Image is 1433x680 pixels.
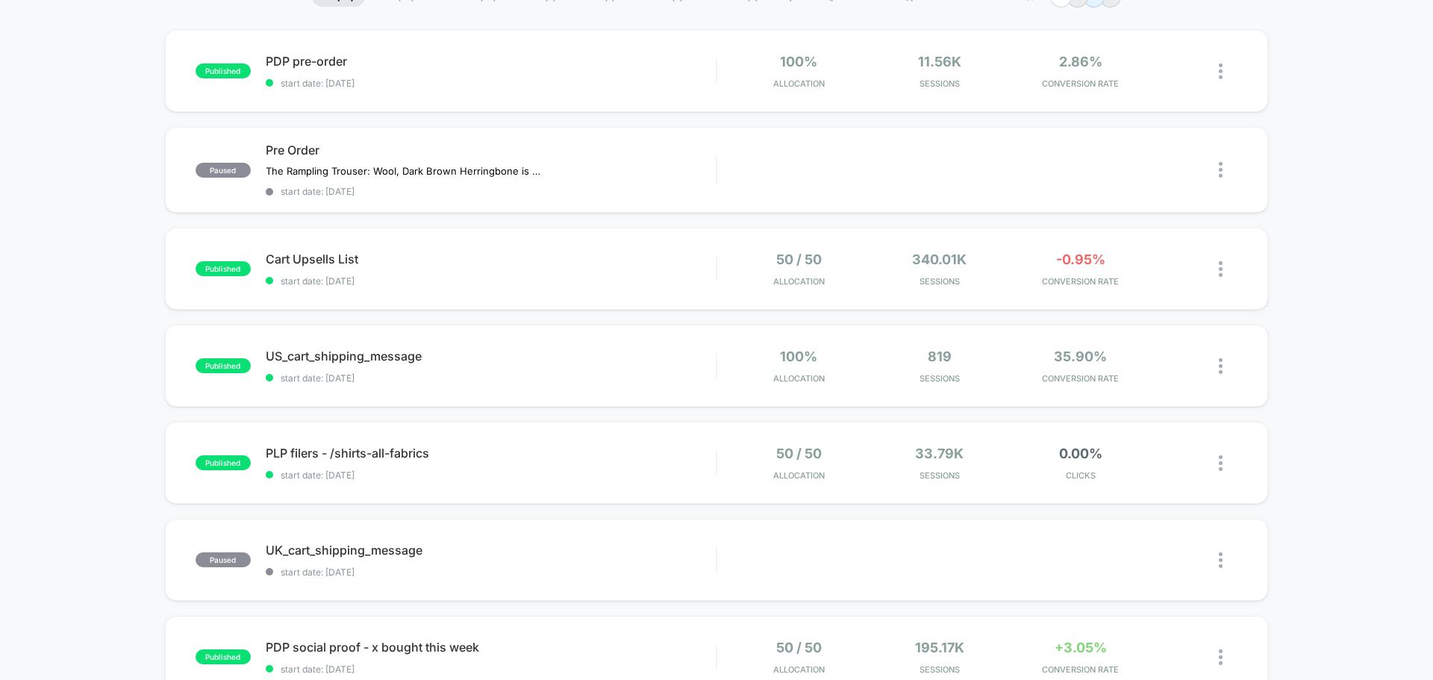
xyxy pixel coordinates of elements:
span: Pre Order [266,143,716,157]
span: start date: [DATE] [266,567,716,578]
span: Allocation [773,373,825,384]
img: close [1219,162,1223,178]
span: CONVERSION RATE [1014,373,1147,384]
span: paused [196,552,251,567]
span: CONVERSION RATE [1014,78,1147,89]
span: 50 / 50 [776,446,822,461]
span: start date: [DATE] [266,275,716,287]
span: +3.05% [1055,640,1107,655]
span: published [196,261,251,276]
span: Allocation [773,664,825,675]
img: close [1219,261,1223,277]
span: 2.86% [1059,54,1102,69]
span: 33.79k [915,446,964,461]
span: US_cart_shipping_message [266,349,716,364]
span: published [196,358,251,373]
span: 100% [780,54,817,69]
span: start date: [DATE] [266,664,716,675]
span: Sessions [873,276,1007,287]
span: start date: [DATE] [266,186,716,197]
span: published [196,63,251,78]
span: Sessions [873,373,1007,384]
span: PDP social proof - x bought this week [266,640,716,655]
span: The Rampling Trouser: Wool, Dark Brown Herringbone is available to buy on pre-order.Orders contai... [266,165,543,177]
img: close [1219,649,1223,665]
span: -0.95% [1056,252,1105,267]
img: close [1219,552,1223,568]
span: PDP pre-order [266,54,716,69]
img: close [1219,63,1223,79]
span: start date: [DATE] [266,470,716,481]
span: CONVERSION RATE [1014,276,1147,287]
span: 0.00% [1059,446,1102,461]
span: Allocation [773,276,825,287]
span: Allocation [773,470,825,481]
span: UK_cart_shipping_message [266,543,716,558]
span: Sessions [873,664,1007,675]
span: Sessions [873,470,1007,481]
span: 11.56k [918,54,961,69]
span: 100% [780,349,817,364]
span: start date: [DATE] [266,78,716,89]
span: CLICKS [1014,470,1147,481]
span: 35.90% [1054,349,1107,364]
span: 50 / 50 [776,640,822,655]
span: 340.01k [912,252,967,267]
span: PLP filers - /shirts-all-fabrics [266,446,716,461]
span: Sessions [873,78,1007,89]
span: Cart Upsells List [266,252,716,266]
span: CONVERSION RATE [1014,664,1147,675]
span: 50 / 50 [776,252,822,267]
span: 819 [928,349,952,364]
span: paused [196,163,251,178]
span: Allocation [773,78,825,89]
span: published [196,649,251,664]
span: published [196,455,251,470]
img: close [1219,455,1223,471]
span: start date: [DATE] [266,372,716,384]
span: 195.17k [915,640,964,655]
img: close [1219,358,1223,374]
